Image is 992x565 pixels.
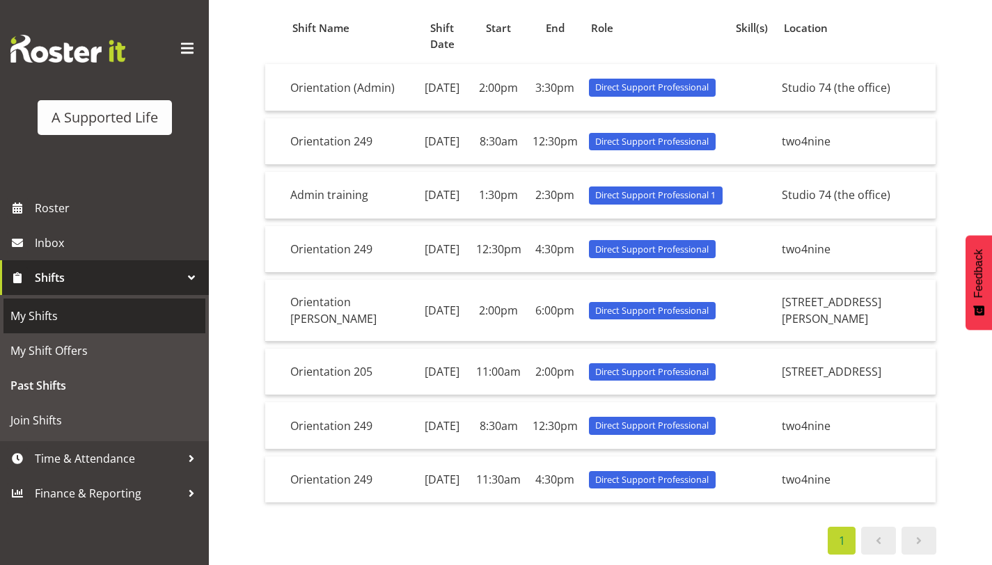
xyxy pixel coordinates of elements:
[471,349,527,395] td: 11:00am
[3,299,205,333] a: My Shifts
[414,456,471,502] td: [DATE]
[292,20,349,36] span: Shift Name
[414,402,471,449] td: [DATE]
[776,226,936,273] td: two4nine
[776,456,936,502] td: two4nine
[10,305,198,326] span: My Shifts
[471,118,527,165] td: 8:30am
[35,483,181,504] span: Finance & Reporting
[527,118,583,165] td: 12:30pm
[527,402,583,449] td: 12:30pm
[546,20,565,36] span: End
[776,118,936,165] td: two4nine
[285,349,414,395] td: Orientation 205
[595,304,709,317] span: Direct Support Professional
[736,20,768,36] span: Skill(s)
[527,280,583,342] td: 6:00pm
[471,64,527,111] td: 2:00pm
[471,280,527,342] td: 2:00pm
[52,107,158,128] div: A Supported Life
[10,410,198,431] span: Join Shifts
[414,172,471,218] td: [DATE]
[784,20,828,36] span: Location
[527,456,583,502] td: 4:30pm
[591,20,613,36] span: Role
[285,280,414,342] td: Orientation [PERSON_NAME]
[10,35,125,63] img: Rosterit website logo
[776,172,936,218] td: Studio 74 (the office)
[595,243,709,256] span: Direct Support Professional
[3,368,205,403] a: Past Shifts
[10,375,198,396] span: Past Shifts
[527,349,583,395] td: 2:00pm
[527,64,583,111] td: 3:30pm
[414,349,471,395] td: [DATE]
[527,172,583,218] td: 2:30pm
[776,280,936,342] td: [STREET_ADDRESS][PERSON_NAME]
[776,402,936,449] td: two4nine
[595,365,709,379] span: Direct Support Professional
[776,349,936,395] td: [STREET_ADDRESS]
[776,64,936,111] td: Studio 74 (the office)
[973,249,985,298] span: Feedback
[595,189,716,202] span: Direct Support Professional 1
[285,118,414,165] td: Orientation 249
[285,172,414,218] td: Admin training
[3,333,205,368] a: My Shift Offers
[35,232,202,253] span: Inbox
[35,448,181,469] span: Time & Attendance
[285,64,414,111] td: Orientation (Admin)
[471,172,527,218] td: 1:30pm
[414,226,471,273] td: [DATE]
[527,226,583,273] td: 4:30pm
[285,226,414,273] td: Orientation 249
[471,456,527,502] td: 11:30am
[285,456,414,502] td: Orientation 249
[595,419,709,432] span: Direct Support Professional
[595,473,709,486] span: Direct Support Professional
[414,280,471,342] td: [DATE]
[486,20,511,36] span: Start
[285,402,414,449] td: Orientation 249
[10,340,198,361] span: My Shift Offers
[471,226,527,273] td: 12:30pm
[471,402,527,449] td: 8:30am
[595,135,709,148] span: Direct Support Professional
[966,235,992,330] button: Feedback - Show survey
[414,118,471,165] td: [DATE]
[35,198,202,218] span: Roster
[422,20,462,52] span: Shift Date
[595,81,709,94] span: Direct Support Professional
[35,267,181,288] span: Shifts
[3,403,205,438] a: Join Shifts
[414,64,471,111] td: [DATE]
